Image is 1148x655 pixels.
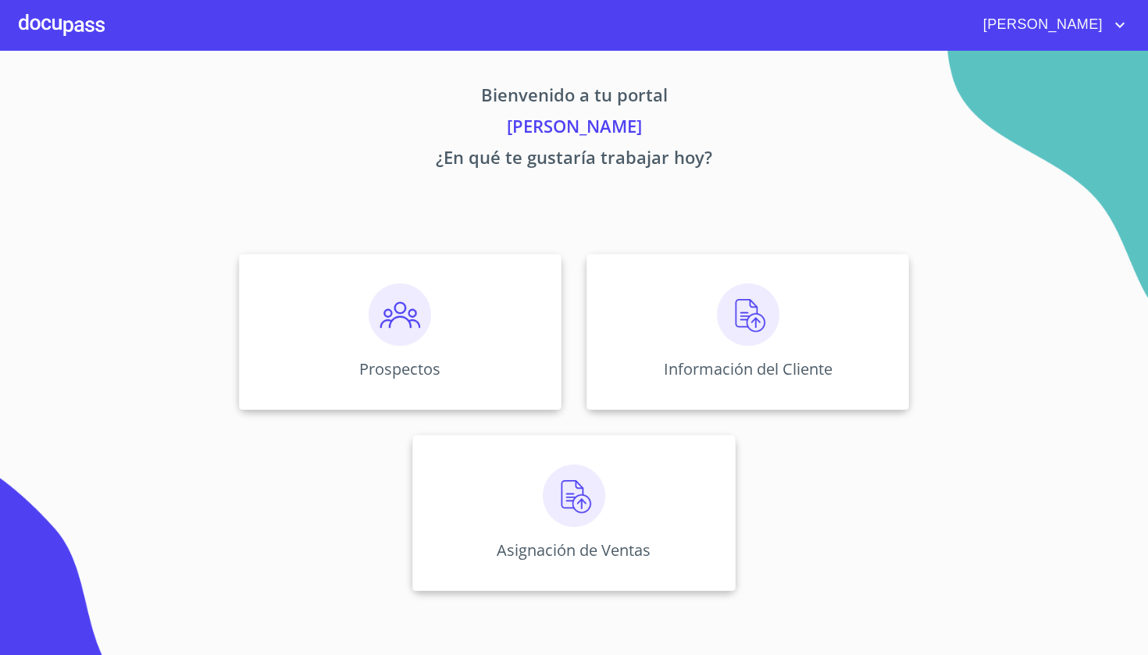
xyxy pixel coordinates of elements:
[359,358,440,379] p: Prospectos
[543,465,605,527] img: carga.png
[972,12,1129,37] button: account of current user
[972,12,1111,37] span: [PERSON_NAME]
[93,144,1055,176] p: ¿En qué te gustaría trabajar hoy?
[93,82,1055,113] p: Bienvenido a tu portal
[497,539,651,561] p: Asignación de Ventas
[369,283,431,346] img: prospectos.png
[93,113,1055,144] p: [PERSON_NAME]
[717,283,779,346] img: carga.png
[664,358,832,379] p: Información del Cliente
